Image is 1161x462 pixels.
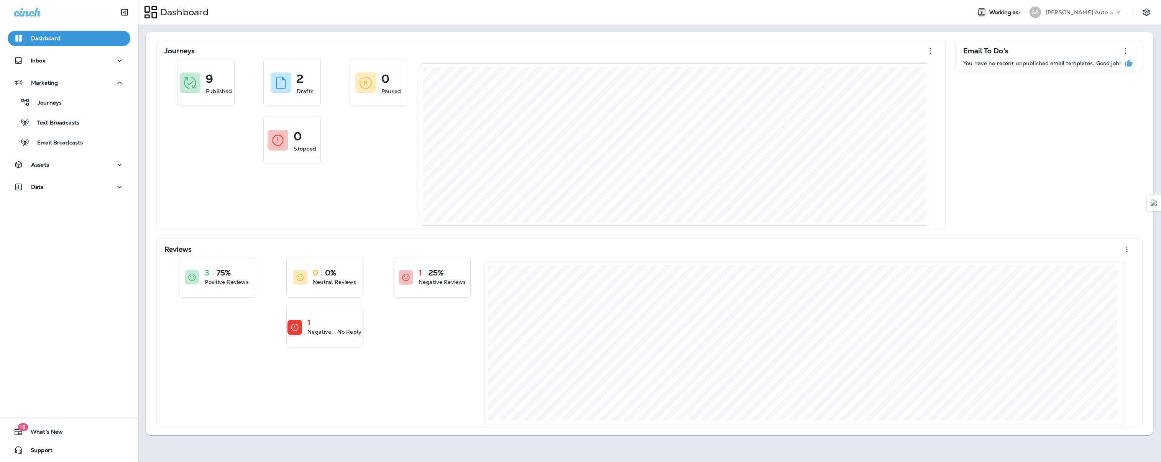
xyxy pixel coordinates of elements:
p: Dashboard [31,35,60,41]
p: Drafts [297,87,314,95]
p: Email Broadcasts [30,139,83,147]
p: Inbox [31,57,45,64]
p: 0 [313,269,318,277]
p: Dashboard [157,7,209,18]
p: Stopped [294,145,316,152]
p: Negative Reviews [419,278,466,286]
button: Email Broadcasts [8,134,130,150]
p: Paused [381,87,401,95]
p: Journeys [30,100,62,107]
p: 75% [217,269,231,277]
div: SA [1030,7,1041,18]
p: Neutral Reviews [313,278,356,286]
p: You have no recent unpublished email templates. Good job! [963,60,1121,66]
span: Support [23,447,53,456]
p: Data [31,184,44,190]
p: Positive Reviews [205,278,248,286]
p: Published [206,87,232,95]
p: Email To Do's [963,47,1008,55]
p: Assets [31,162,49,168]
img: Detect Auto [1151,200,1158,206]
button: Collapse Sidebar [114,5,135,20]
p: Reviews [164,246,192,253]
button: Journeys [8,94,130,110]
span: 19 [18,423,28,431]
button: Assets [8,157,130,172]
button: Inbox [8,53,130,68]
button: Data [8,179,130,195]
p: Journeys [164,47,195,55]
p: 25% [429,269,443,277]
p: Marketing [31,80,58,86]
p: Negative - No Reply [307,328,361,336]
button: Text Broadcasts [8,114,130,130]
p: 0% [325,269,336,277]
p: Text Broadcasts [30,120,79,127]
p: 2 [297,75,304,83]
p: 1 [307,319,310,326]
p: [PERSON_NAME] Auto Service & Tire Pros [1046,9,1115,15]
p: 9 [206,75,213,83]
p: 0 [381,75,389,83]
span: What's New [23,429,63,438]
p: 3 [205,269,209,277]
button: Dashboard [8,31,130,46]
p: 1 [419,269,422,277]
p: 0 [294,133,302,140]
button: Marketing [8,75,130,90]
button: 19What's New [8,424,130,439]
button: Settings [1140,5,1153,19]
button: Support [8,442,130,458]
span: Working as: [989,9,1022,16]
